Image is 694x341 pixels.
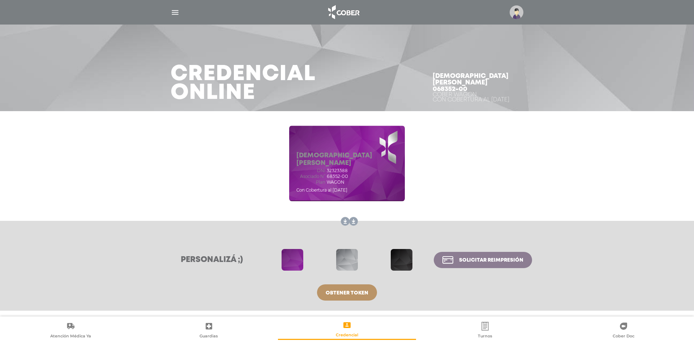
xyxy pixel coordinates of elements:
a: Turnos [416,322,554,340]
a: Obtener token [317,284,377,301]
span: 32323388 [327,168,348,173]
span: Asociado N° [296,174,325,179]
h3: Credencial Online [171,65,316,102]
div: Cober WAGON Con Cobertura al [DATE] [433,92,523,102]
a: Credencial [278,320,416,339]
a: Guardias [140,322,278,340]
a: Solicitar reimpresión [434,252,532,268]
h4: [DEMOGRAPHIC_DATA][PERSON_NAME] 068352-00 [433,73,523,92]
span: Cober Doc [613,333,634,340]
span: Credencial [336,332,358,339]
h5: [DEMOGRAPHIC_DATA][PERSON_NAME] [296,152,398,167]
span: Guardias [200,333,218,340]
span: WAGON [327,180,344,185]
img: logo_cober_home-white.png [324,4,362,21]
a: Atención Médica Ya [1,322,140,340]
a: Cober Doc [554,322,693,340]
span: 68352-00 [327,174,348,179]
span: dni [296,168,325,173]
span: Plan [296,180,325,185]
span: Atención Médica Ya [50,333,91,340]
span: Con Cobertura al [DATE] [296,187,347,193]
img: profile-placeholder.svg [510,5,523,19]
span: Obtener token [326,290,368,296]
h3: Personalizá ;) [162,255,262,265]
span: Solicitar reimpresión [459,258,523,263]
span: Turnos [478,333,492,340]
img: Cober_menu-lines-white.svg [171,8,180,17]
